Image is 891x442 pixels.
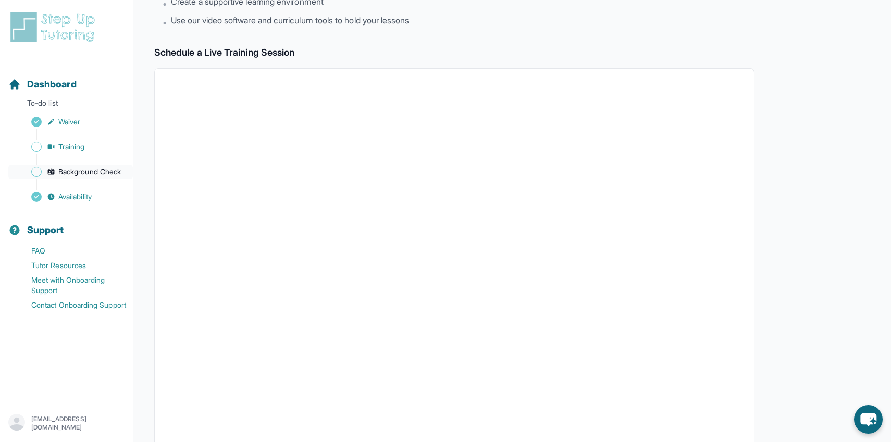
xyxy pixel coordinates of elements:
[27,77,77,92] span: Dashboard
[8,298,133,312] a: Contact Onboarding Support
[8,10,101,44] img: logo
[8,414,125,433] button: [EMAIL_ADDRESS][DOMAIN_NAME]
[8,77,77,92] a: Dashboard
[58,192,92,202] span: Availability
[8,190,133,204] a: Availability
[8,258,133,273] a: Tutor Resources
[27,223,64,237] span: Support
[163,16,167,29] span: •
[4,206,129,242] button: Support
[8,115,133,129] a: Waiver
[8,273,133,298] a: Meet with Onboarding Support
[31,415,125,432] p: [EMAIL_ADDRESS][DOMAIN_NAME]
[8,140,133,154] a: Training
[58,142,85,152] span: Training
[58,167,121,177] span: Background Check
[4,98,129,112] p: To-do list
[854,405,883,434] button: chat-button
[154,45,754,60] h2: Schedule a Live Training Session
[8,165,133,179] a: Background Check
[58,117,80,127] span: Waiver
[8,244,133,258] a: FAQ
[4,60,129,96] button: Dashboard
[171,14,409,27] span: Use our video software and curriculum tools to hold your lessons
